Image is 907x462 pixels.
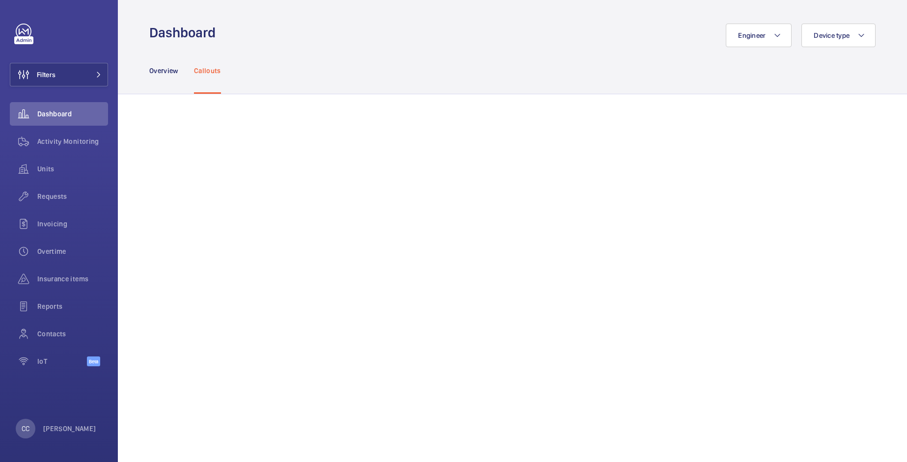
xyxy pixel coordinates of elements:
[22,424,29,434] p: CC
[10,63,108,86] button: Filters
[37,356,87,366] span: IoT
[37,219,108,229] span: Invoicing
[37,329,108,339] span: Contacts
[801,24,876,47] button: Device type
[726,24,792,47] button: Engineer
[37,301,108,311] span: Reports
[149,24,221,42] h1: Dashboard
[43,424,96,434] p: [PERSON_NAME]
[149,66,178,76] p: Overview
[37,109,108,119] span: Dashboard
[37,274,108,284] span: Insurance items
[37,70,55,80] span: Filters
[37,164,108,174] span: Units
[37,246,108,256] span: Overtime
[87,356,100,366] span: Beta
[37,191,108,201] span: Requests
[738,31,766,39] span: Engineer
[37,136,108,146] span: Activity Monitoring
[814,31,850,39] span: Device type
[194,66,221,76] p: Callouts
